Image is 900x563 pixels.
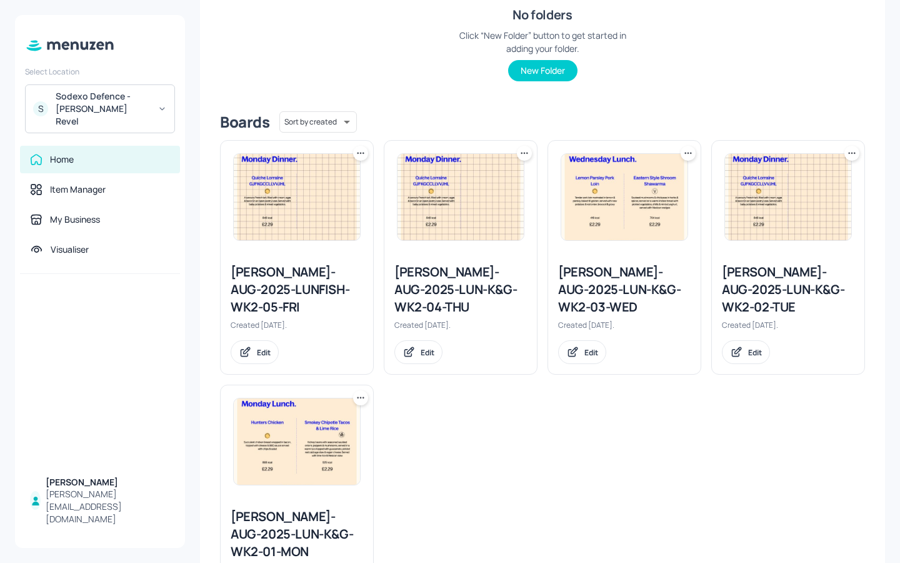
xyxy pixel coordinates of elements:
[46,488,170,525] div: [PERSON_NAME][EMAIL_ADDRESS][DOMAIN_NAME]
[397,154,524,240] img: 2025-08-06-175448710006414mtfxt0123.jpeg
[56,90,150,128] div: Sodexo Defence - [PERSON_NAME] Revel
[748,347,762,358] div: Edit
[725,154,851,240] img: 2025-08-06-175448710006414mtfxt0123.jpeg
[394,320,527,330] div: Created [DATE].
[558,320,691,330] div: Created [DATE].
[25,66,175,77] div: Select Location
[561,154,687,240] img: 2025-08-11-1754907516680xo6rin7qh5q.jpeg
[220,112,269,132] div: Boards
[279,109,357,134] div: Sort by created
[722,263,854,316] div: [PERSON_NAME]-AUG-2025-LUN-K&G-WK2-02-TUE
[50,183,106,196] div: Item Manager
[584,347,598,358] div: Edit
[512,6,572,24] div: No folders
[33,101,48,116] div: S
[421,347,434,358] div: Edit
[231,508,363,560] div: [PERSON_NAME]-AUG-2025-LUN-K&G-WK2-01-MON
[449,29,636,55] div: Click “New Folder” button to get started in adding your folder.
[234,154,360,240] img: 2025-08-06-175448710006414mtfxt0123.jpeg
[51,243,89,256] div: Visualiser
[234,398,360,485] img: 2025-09-01-17567276048669wey0ac42m4.jpeg
[394,263,527,316] div: [PERSON_NAME]-AUG-2025-LUN-K&G-WK2-04-THU
[231,263,363,316] div: [PERSON_NAME]-AUG-2025-LUNFISH-WK2-05-FRI
[231,320,363,330] div: Created [DATE].
[50,153,74,166] div: Home
[257,347,271,358] div: Edit
[722,320,854,330] div: Created [DATE].
[558,263,691,316] div: [PERSON_NAME]-AUG-2025-LUN-K&G-WK2-03-WED
[50,213,100,226] div: My Business
[508,60,577,81] button: New Folder
[46,476,170,489] div: [PERSON_NAME]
